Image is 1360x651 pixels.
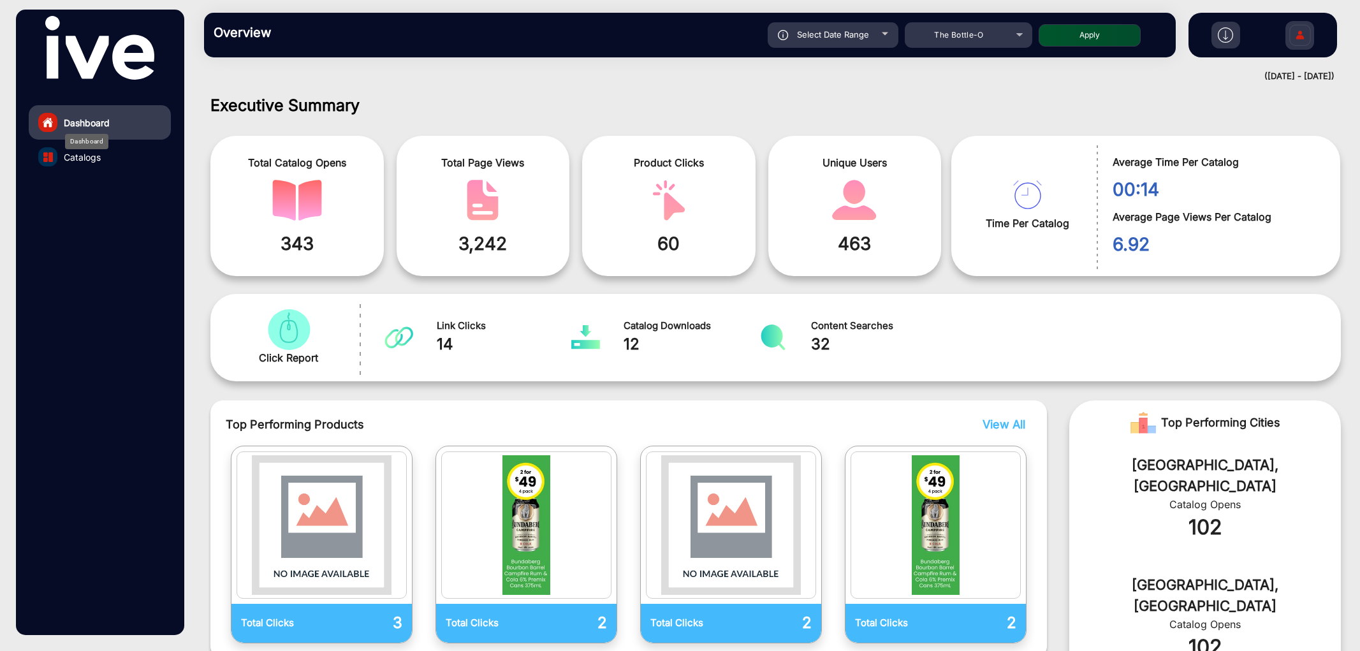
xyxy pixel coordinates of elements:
span: View All [983,418,1025,431]
span: 343 [220,230,374,257]
p: 2 [936,611,1017,634]
img: catalog [240,455,404,595]
img: catalog [759,325,787,350]
img: catalog [43,152,53,162]
img: h2download.svg [1218,27,1233,43]
img: catalog [1013,180,1042,209]
p: Total Clicks [446,616,527,631]
button: Apply [1039,24,1141,47]
span: 6.92 [1113,231,1321,258]
img: catalog [644,180,694,221]
div: ([DATE] - [DATE]) [191,70,1334,83]
span: 00:14 [1113,176,1321,203]
img: Sign%20Up.svg [1287,15,1313,59]
span: Link Clicks [437,319,572,333]
img: catalog [458,180,508,221]
span: Total Page Views [406,155,560,170]
p: 2 [731,611,812,634]
img: catalog [384,325,413,350]
img: catalog [571,325,600,350]
div: 102 [1088,512,1322,543]
img: Rank image [1130,410,1156,435]
img: catalog [264,309,314,350]
div: [GEOGRAPHIC_DATA], [GEOGRAPHIC_DATA] [1088,455,1322,497]
div: Catalog Opens [1088,617,1322,632]
span: Top Performing Cities [1161,410,1280,435]
span: The Bottle-O [934,30,984,40]
a: Catalogs [29,140,171,174]
span: 12 [624,333,759,356]
span: Select Date Range [797,29,869,40]
img: catalog [830,180,879,221]
img: catalog [650,455,813,595]
span: 60 [592,230,746,257]
span: Content Searches [811,319,946,333]
span: Top Performing Products [226,416,841,433]
span: Dashboard [64,116,110,129]
span: Total Catalog Opens [220,155,374,170]
p: 3 [322,611,403,634]
img: vmg-logo [45,16,154,80]
h1: Executive Summary [210,96,1341,115]
p: Total Clicks [650,616,731,631]
span: Product Clicks [592,155,746,170]
img: home [42,117,54,128]
span: Catalogs [64,150,101,164]
button: View All [979,416,1022,433]
span: 3,242 [406,230,560,257]
span: Average Page Views Per Catalog [1113,209,1321,224]
p: Total Clicks [855,616,936,631]
img: catalog [272,180,322,221]
p: 2 [527,611,608,634]
span: Unique Users [778,155,932,170]
img: icon [778,30,789,40]
img: catalog [445,455,608,595]
a: Dashboard [29,105,171,140]
span: 463 [778,230,932,257]
h3: Overview [214,25,392,40]
div: [GEOGRAPHIC_DATA], [GEOGRAPHIC_DATA] [1088,574,1322,617]
span: Click Report [259,350,318,365]
img: catalog [854,455,1018,595]
span: Catalog Downloads [624,319,759,333]
p: Total Clicks [241,616,322,631]
div: Dashboard [65,134,108,149]
span: Average Time Per Catalog [1113,154,1321,170]
div: Catalog Opens [1088,497,1322,512]
span: 14 [437,333,572,356]
span: 32 [811,333,946,356]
